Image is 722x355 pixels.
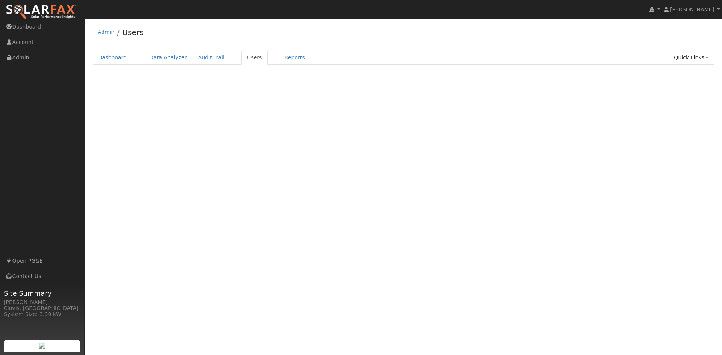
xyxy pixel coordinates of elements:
img: SolarFax [6,4,76,20]
a: Quick Links [668,51,714,65]
a: Audit Trail [193,51,230,65]
a: Users [122,28,143,37]
a: Users [241,51,268,65]
a: Admin [98,29,115,35]
img: retrieve [39,343,45,349]
span: Site Summary [4,288,80,298]
a: Dashboard [93,51,133,65]
span: [PERSON_NAME] [670,6,714,12]
div: System Size: 3.30 kW [4,310,80,318]
a: Data Analyzer [144,51,193,65]
div: Clovis, [GEOGRAPHIC_DATA] [4,304,80,312]
a: Reports [279,51,311,65]
div: [PERSON_NAME] [4,298,80,306]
